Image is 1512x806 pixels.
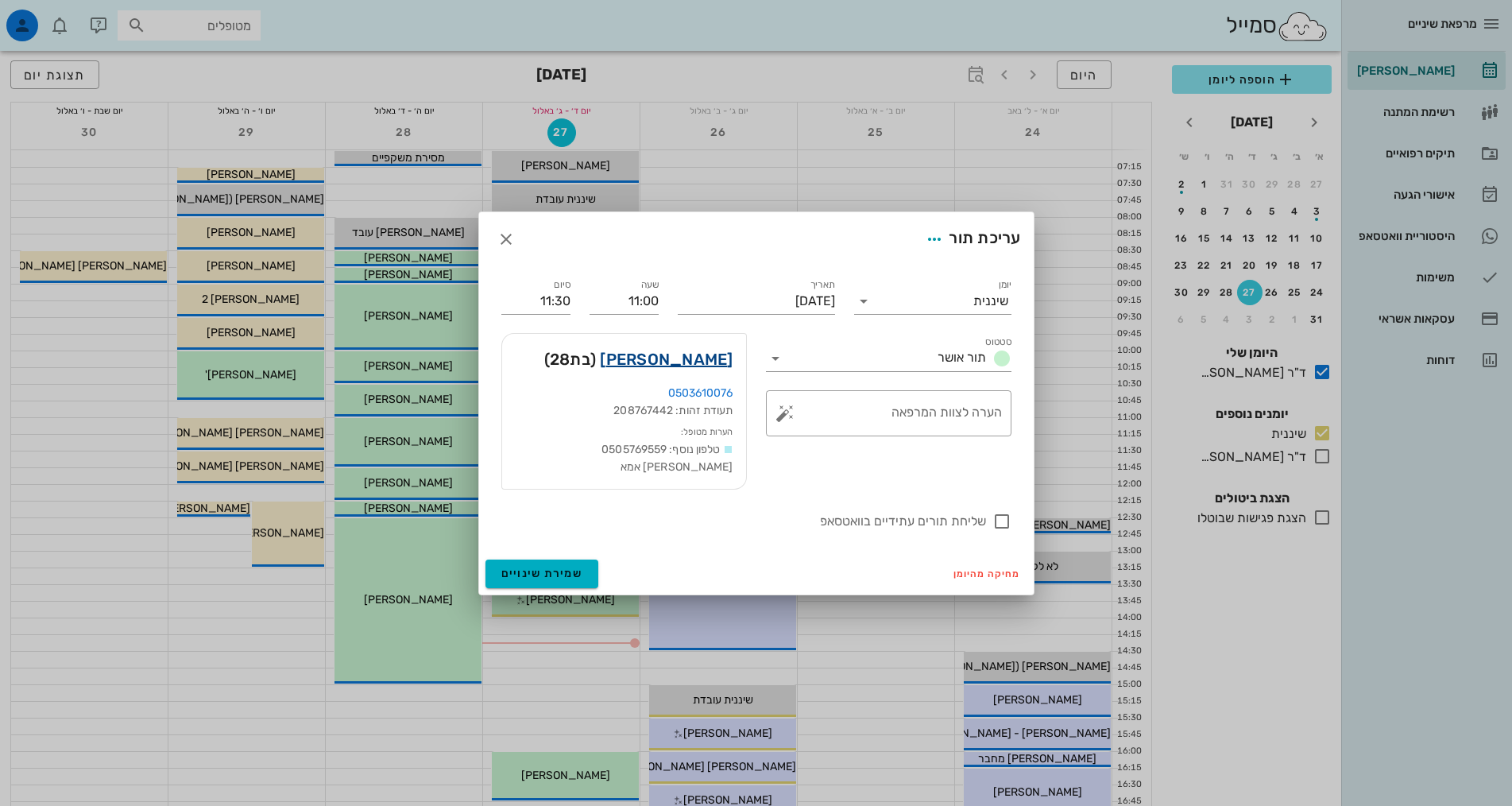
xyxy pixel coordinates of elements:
[544,347,597,372] span: (בת )
[501,513,986,529] label: שליחת תורים עתידיים בוואטסאפ
[947,563,1027,585] button: מחיקה מהיומן
[640,279,659,291] label: שעה
[550,350,570,369] span: 28
[766,346,1011,371] div: סטטוסתור אושר
[554,279,570,291] label: סיום
[973,294,1008,308] div: שיננית
[515,402,733,420] div: תעודת זהות: 208767442
[681,427,733,437] small: הערות מטופל:
[599,443,733,474] span: טלפון נוסף: 0505769559 [PERSON_NAME] אמא
[485,560,599,588] button: שמירת שינויים
[668,386,733,400] a: 0503610076
[854,289,1011,314] div: יומןשיננית
[810,279,835,291] label: תאריך
[953,568,1021,579] span: מחיקה מהיומן
[998,279,1011,291] label: יומן
[920,225,1020,254] div: עריכת תור
[600,347,733,372] a: [PERSON_NAME]
[985,336,1011,348] label: סטטוס
[938,350,986,365] span: תור אושר
[501,567,583,580] span: שמירת שינויים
